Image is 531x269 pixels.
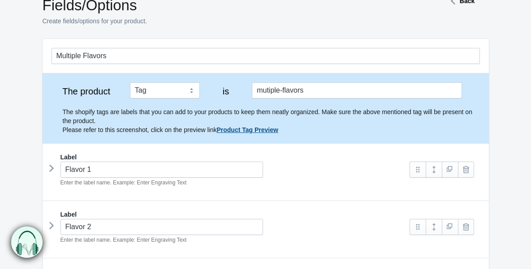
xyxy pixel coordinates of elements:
[60,153,77,162] label: Label
[52,48,480,64] input: General Options Set
[208,87,243,96] label: is
[216,126,278,133] a: Product Tag Preview
[11,226,43,258] img: bxm.png
[63,107,480,134] p: The shopify tags are labels that you can add to your products to keep them neatly organized. Make...
[60,210,77,219] label: Label
[60,237,187,243] em: Enter the label name. Example: Enter Engraving Text
[52,87,121,96] label: The product
[60,179,187,186] em: Enter the label name. Example: Enter Engraving Text
[43,17,414,26] p: Create fields/options for your product.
